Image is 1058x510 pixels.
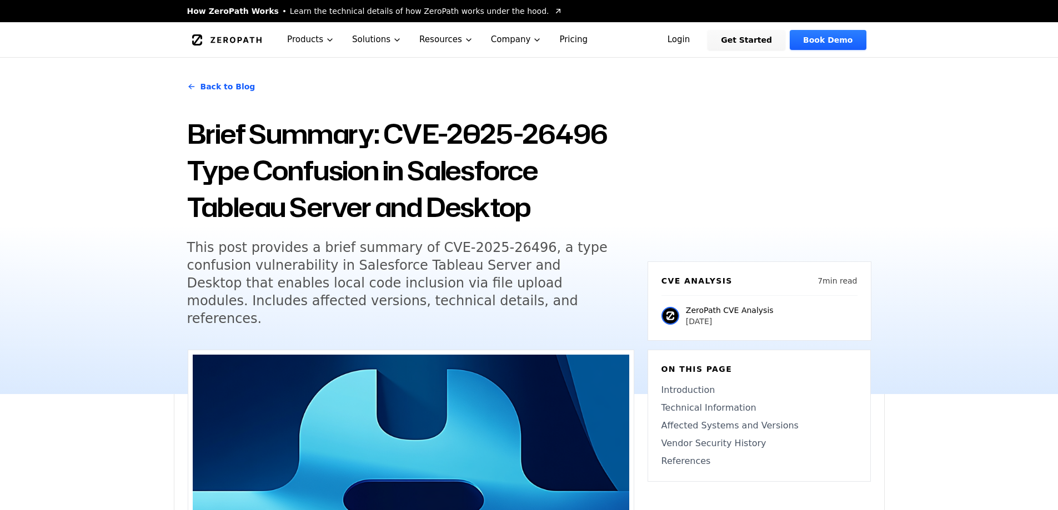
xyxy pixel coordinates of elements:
a: Pricing [550,22,596,57]
a: Login [654,30,704,50]
a: Introduction [661,383,857,397]
nav: Global [174,22,885,57]
button: Company [482,22,551,57]
button: Solutions [343,22,410,57]
a: Vendor Security History [661,437,857,450]
img: ZeroPath CVE Analysis [661,307,679,325]
p: [DATE] [686,316,774,327]
h5: This post provides a brief summary of CVE-2025-26496, a type confusion vulnerability in Salesforc... [187,239,614,327]
span: How ZeroPath Works [187,6,279,17]
h1: Brief Summary: CVE-2025-26496 Type Confusion in Salesforce Tableau Server and Desktop [187,115,634,225]
p: ZeroPath CVE Analysis [686,305,774,316]
a: Get Started [708,30,785,50]
button: Products [278,22,343,57]
a: Affected Systems and Versions [661,419,857,432]
button: Resources [410,22,482,57]
h6: CVE Analysis [661,275,733,286]
a: How ZeroPath WorksLearn the technical details of how ZeroPath works under the hood. [187,6,563,17]
a: Back to Blog [187,71,255,102]
h6: On this page [661,363,857,375]
p: 7 min read [818,275,857,286]
span: Learn the technical details of how ZeroPath works under the hood. [290,6,549,17]
a: Technical Information [661,401,857,415]
a: Book Demo [790,30,866,50]
a: References [661,455,857,468]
